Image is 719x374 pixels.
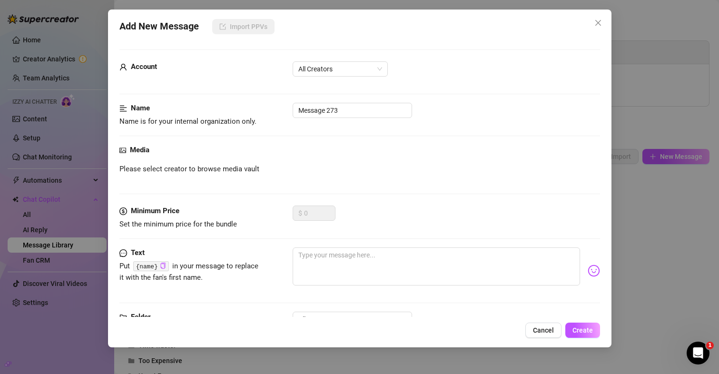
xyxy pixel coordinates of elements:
span: folder [119,312,127,323]
span: All messages [298,312,406,326]
strong: Name [131,104,150,112]
span: message [119,247,127,259]
span: 1 [706,342,714,349]
button: Close [590,15,605,30]
span: close [594,19,601,27]
button: Import PPVs [212,19,275,34]
strong: Media [130,146,149,154]
span: All Creators [298,62,382,76]
span: dollar [119,206,127,217]
span: Name is for your internal organization only. [119,117,256,126]
strong: Account [131,62,157,71]
input: Enter a name [293,103,412,118]
button: Cancel [525,323,561,338]
span: Cancel [532,326,553,334]
button: Click to Copy [159,263,166,270]
span: Please select creator to browse media vault [119,164,259,175]
span: Set the minimum price for the bundle [119,220,237,228]
strong: Minimum Price [131,207,179,215]
iframe: Intercom live chat [687,342,709,364]
span: picture [119,145,126,156]
strong: Text [131,248,145,257]
button: Create [565,323,600,338]
span: Add New Message [119,19,199,34]
span: copy [159,263,166,269]
span: align-left [119,103,127,114]
span: Create [572,326,592,334]
span: Close [590,19,605,27]
strong: Folder [131,313,150,321]
code: {name} [133,261,168,271]
img: svg%3e [587,265,600,277]
span: Put in your message to replace it with the fan's first name. [119,262,258,282]
span: user [119,61,127,73]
